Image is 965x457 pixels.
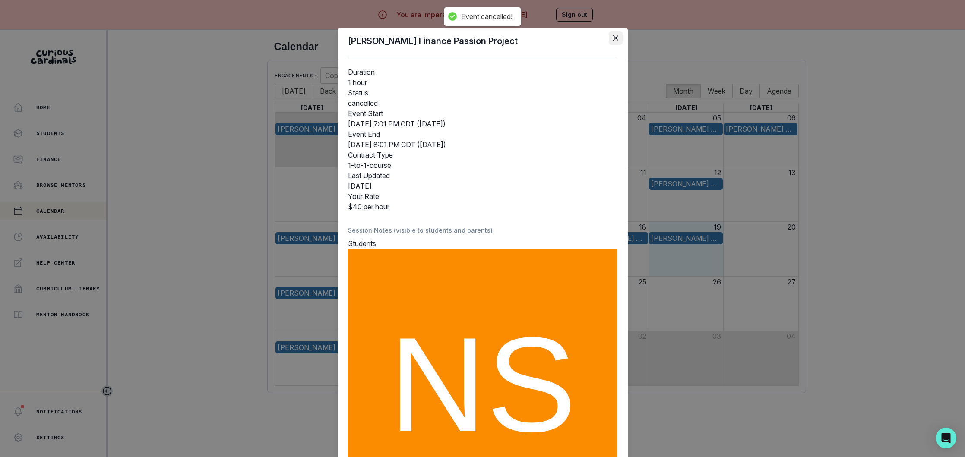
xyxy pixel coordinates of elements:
[348,67,617,77] dt: Duration
[348,150,617,160] dt: Contract Type
[348,181,617,191] dd: [DATE]
[348,170,617,181] dt: Last Updated
[348,77,617,88] dd: 1 hour
[348,98,617,108] dd: cancelled
[348,88,617,98] dt: Status
[348,191,617,202] dt: Your Rate
[348,226,617,235] p: Session Notes (visible to students and parents)
[348,139,617,150] dd: [DATE] 8:01 PM CDT ([DATE])
[348,108,617,119] dt: Event Start
[609,31,623,45] button: Close
[348,119,617,129] dd: [DATE] 7:01 PM CDT ([DATE])
[936,428,956,448] div: Open Intercom Messenger
[348,202,617,212] dd: $40 per hour
[348,238,617,249] h2: Students
[338,28,628,54] header: [PERSON_NAME] Finance Passion Project
[348,129,617,139] dt: Event End
[348,160,617,170] dd: 1-to-1-course
[461,12,513,21] div: Event cancelled!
